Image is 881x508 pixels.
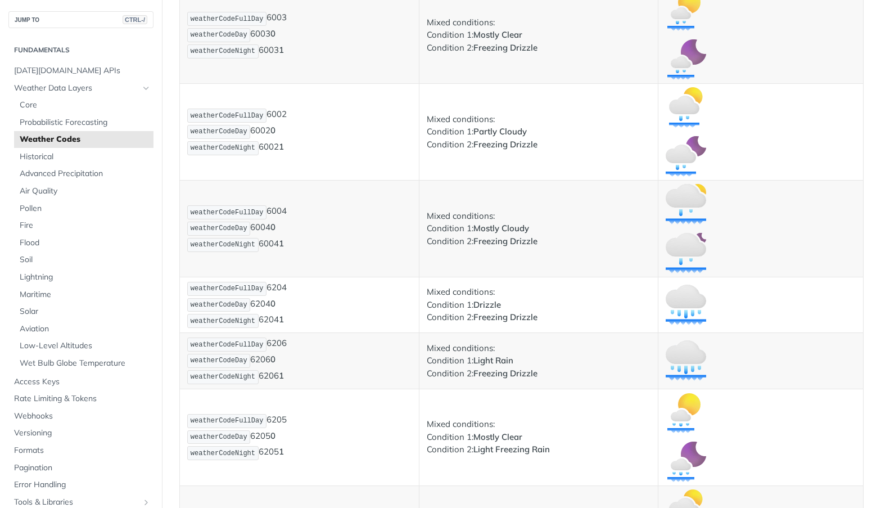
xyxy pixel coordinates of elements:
span: Expand image [666,5,706,15]
span: Weather Codes [20,134,151,145]
a: Error Handling [8,476,153,493]
strong: 0 [270,125,275,136]
p: Mixed conditions: Condition 1: Condition 2: [427,418,651,456]
span: weatherCodeNight [191,144,255,152]
a: Low-Level Altitudes [14,338,153,354]
img: light_rain_freezing_drizzle [666,340,706,381]
span: Expand image [666,354,706,365]
img: mostly_cloudy_freezing_drizzle_day [666,184,706,224]
strong: Drizzle [473,299,501,310]
span: Advanced Precipitation [20,168,151,179]
a: Versioning [8,425,153,442]
strong: 1 [279,44,284,55]
strong: 0 [270,222,275,232]
a: Solar [14,303,153,320]
span: weatherCodeDay [191,224,247,232]
p: 6002 6002 6002 [187,107,412,156]
a: Flood [14,235,153,251]
span: weatherCodeDay [191,301,247,309]
p: 6003 6003 6003 [187,11,412,59]
span: Webhooks [14,411,151,422]
strong: 1 [279,370,284,381]
a: Historical [14,149,153,165]
strong: 1 [279,238,284,249]
a: Pagination [8,460,153,476]
h2: Fundamentals [8,45,153,55]
a: Advanced Precipitation [14,165,153,182]
span: Expand image [666,198,706,209]
span: Versioning [14,428,151,439]
img: mostly_clear_freezing_drizzle_night [666,39,706,80]
a: Access Keys [8,374,153,390]
a: Webhooks [8,408,153,425]
a: Wet Bulb Globe Temperature [14,355,153,372]
span: Expand image [666,299,706,309]
a: Fire [14,217,153,234]
span: Maritime [20,289,151,300]
img: partly_cloudy_freezing_drizzle_day [666,87,706,128]
span: Weather Data Layers [14,83,139,94]
a: [DATE][DOMAIN_NAME] APIs [8,62,153,79]
a: Rate Limiting & Tokens [8,390,153,407]
button: Hide subpages for Weather Data Layers [142,84,151,93]
span: weatherCodeNight [191,47,255,55]
span: weatherCodeFullDay [191,209,264,217]
strong: Partly Cloudy [473,126,527,137]
span: Air Quality [20,186,151,197]
a: Lightning [14,269,153,286]
span: Access Keys [14,376,151,388]
a: Soil [14,251,153,268]
span: Solar [20,306,151,317]
span: Expand image [666,455,706,466]
span: Expand image [666,406,706,417]
button: Show subpages for Tools & Libraries [142,498,151,507]
a: Weather Codes [14,131,153,148]
span: Fire [20,220,151,231]
span: Core [20,100,151,111]
p: Mixed conditions: Condition 1: Condition 2: [427,286,651,324]
span: weatherCodeDay [191,357,247,365]
span: weatherCodeDay [191,128,247,136]
strong: Mostly Cloudy [473,223,529,233]
strong: Freezing Drizzle [473,312,537,322]
span: Lightning [20,272,151,283]
strong: 0 [270,354,275,365]
a: Core [14,97,153,114]
p: Mixed conditions: Condition 1: Condition 2: [427,210,651,248]
span: Soil [20,254,151,266]
strong: 0 [270,28,275,39]
strong: 1 [279,447,284,457]
span: Pollen [20,203,151,214]
strong: Mostly Clear [473,29,522,40]
span: Aviation [20,323,151,335]
span: Rate Limiting & Tokens [14,393,151,404]
span: Probabilistic Forecasting [20,117,151,128]
p: Mixed conditions: Condition 1: Condition 2: [427,342,651,380]
p: 6204 6204 6204 [187,281,412,329]
p: 6004 6004 6004 [187,204,412,253]
span: CTRL-/ [123,15,147,24]
strong: 0 [270,298,275,309]
p: 6205 6205 6205 [187,413,412,461]
span: weatherCodeDay [191,433,247,441]
span: weatherCodeFullDay [191,285,264,293]
span: weatherCodeFullDay [191,112,264,120]
span: weatherCodeNight [191,449,255,457]
button: JUMP TOCTRL-/ [8,11,153,28]
a: Pollen [14,200,153,217]
span: Flood [20,237,151,249]
strong: Freezing Drizzle [473,236,537,246]
span: weatherCodeDay [191,31,247,39]
a: Aviation [14,321,153,338]
strong: Light Freezing Rain [473,444,550,455]
span: Pagination [14,462,151,474]
span: Low-Level Altitudes [20,340,151,352]
img: mostly_clear_light_freezing_rain_night [666,442,706,482]
strong: Light Rain [473,355,513,366]
span: Expand image [666,101,706,112]
span: Error Handling [14,479,151,491]
img: mostly_cloudy_freezing_drizzle_night [666,233,706,273]
strong: 1 [279,314,284,325]
p: Mixed conditions: Condition 1: Condition 2: [427,113,651,151]
span: weatherCodeNight [191,373,255,381]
